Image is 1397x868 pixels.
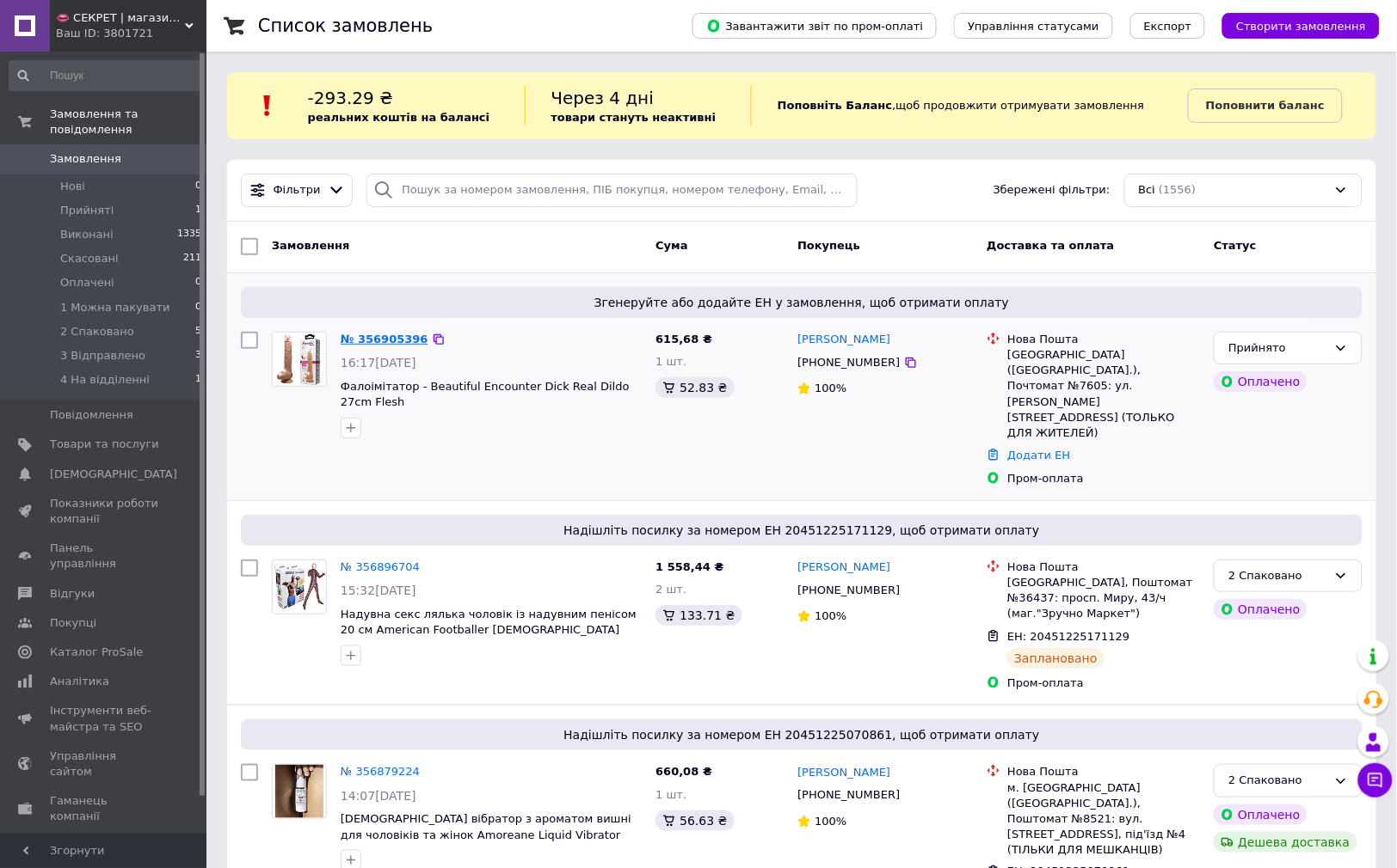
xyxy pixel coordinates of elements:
input: Пошук [9,60,203,91]
div: Пром-оплата [1007,471,1200,486]
a: [PERSON_NAME] [797,332,890,348]
span: Створити замовлення [1236,20,1366,33]
button: Управління статусами [954,13,1113,39]
div: Ваш ID: 3801721 [56,26,206,41]
span: (1556) [1159,183,1196,196]
div: Оплачено [1214,599,1307,620]
span: Гаманець компанії [50,793,159,824]
button: Завантажити звіт по пром-оплаті [692,13,937,39]
span: Аналітика [50,674,109,689]
span: Доставка та оплата [987,239,1114,252]
span: 0 [195,300,201,315]
a: Надувна секс лялька чоловік із надувним пенісом 20 см American Footballer [DEMOGRAPHIC_DATA] Doll [341,608,637,652]
a: Додати ЕН [1007,449,1070,462]
span: Надішліть посилку за номером ЕН 20451225171129, щоб отримати оплату [248,522,1356,539]
span: 5 [195,324,201,339]
div: Заплановано [1007,648,1105,669]
a: № 356905396 [341,333,428,345]
div: Дешева доставка [1214,832,1357,853]
span: Каталог ProSale [50,645,143,660]
span: Покупці [50,615,96,631]
b: реальних коштів на балансі [308,111,490,124]
span: 1 шт. [655,788,686,801]
a: Фото товару [272,332,327,387]
a: [DEMOGRAPHIC_DATA] вібратор з ароматом вишні для чоловіків та жінок Amoreane Liquid Vibrator Cher... [341,812,631,857]
span: 1335 [177,227,201,242]
div: м. [GEOGRAPHIC_DATA] ([GEOGRAPHIC_DATA].), Поштомат №8521: вул. [STREET_ADDRESS], під'їзд №4 (ТІЛ... [1007,780,1200,859]
span: 3 Відправлено [60,348,145,364]
div: 133.71 ₴ [655,605,742,626]
img: Фото товару [273,563,326,611]
a: № 356879224 [341,765,420,778]
span: -293.29 ₴ [308,88,393,108]
span: Покупець [797,239,860,252]
b: Поповнити баланс [1206,99,1325,112]
div: 2 Спаковано [1228,772,1327,790]
span: 2 шт. [655,583,686,596]
a: Створити замовлення [1205,19,1380,32]
span: 2 Спаковано [60,324,134,339]
span: Показники роботи компанії [50,496,159,527]
div: Нова Пошта [1007,764,1200,779]
a: № 356896704 [341,560,420,573]
button: Створити замовлення [1222,13,1380,39]
span: 3 [195,348,201,364]
span: 660,08 ₴ [655,765,712,778]
a: [PERSON_NAME] [797,559,890,576]
span: 100% [815,815,846,828]
span: 0 [195,179,201,194]
span: Експорт [1144,20,1192,33]
span: Нові [60,179,85,194]
span: Cума [655,239,687,252]
a: Фалоімітатор - Beautiful Encounter Dick Real Dildo 27cm Flesh [341,380,630,409]
span: Фільтри [274,182,321,199]
span: 15:32[DATE] [341,584,416,597]
span: 16:17[DATE] [341,356,416,370]
span: Всі [1139,182,1156,199]
div: Оплачено [1214,371,1307,392]
span: Товари та послуги [50,437,159,452]
span: Завантажити звіт по пром-оплаті [706,18,923,34]
span: Відгуки [50,586,95,602]
div: Нова Пошта [1007,559,1200,575]
span: Замовлення [50,151,121,167]
div: Оплачено [1214,804,1307,825]
span: Оплачені [60,275,114,290]
input: Пошук за номером замовлення, ПІБ покупця, номером телефону, Email, номером накладної [366,174,858,207]
span: Статус [1214,239,1257,252]
span: 100% [815,609,846,622]
span: 1 шт. [655,355,686,368]
img: Фото товару [275,765,323,818]
span: 100% [815,382,846,394]
span: 1 558,44 ₴ [655,560,723,573]
button: Чат з покупцем [1358,763,1393,798]
div: [GEOGRAPHIC_DATA] ([GEOGRAPHIC_DATA].), Почтомат №7605: ул. [PERSON_NAME][STREET_ADDRESS] (ТОЛЬКО... [1007,347,1200,441]
span: 👄 СЕКРЕТ | магазин інтимних товарів 🍓 [56,10,185,26]
a: [PERSON_NAME] [797,765,890,781]
span: [DEMOGRAPHIC_DATA] [50,467,177,482]
span: 14:07[DATE] [341,789,416,803]
span: Замовлення [272,239,349,252]
span: Інструменти веб-майстра та SEO [50,703,159,734]
span: Через 4 дні [551,88,655,108]
span: Прийняті [60,203,114,218]
span: Замовлення та повідомлення [50,107,206,138]
span: Згенеруйте або додайте ЕН у замовлення, щоб отримати оплату [248,294,1356,311]
b: Поповніть Баланс [778,99,892,112]
span: Управління сайтом [50,749,159,779]
div: 52.83 ₴ [655,377,734,398]
span: Скасовані [60,251,119,266]
div: , щоб продовжити отримувати замовлення [751,86,1188,125]
span: Управління статусами [968,20,1099,33]
span: 1 [195,203,201,218]
div: 2 Спаковано [1228,567,1327,585]
div: Нова Пошта [1007,332,1200,347]
a: Фото товару [272,559,327,614]
span: 1 Можна пакувати [60,300,170,315]
span: Надішліть посилку за номером ЕН 20451225070861, щоб отримати оплату [248,726,1356,743]
span: [PHONE_NUMBER] [797,788,900,801]
span: Панель управління [50,541,159,572]
b: товари стануть неактивні [551,111,717,124]
span: Збережені фільтри: [994,182,1111,199]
